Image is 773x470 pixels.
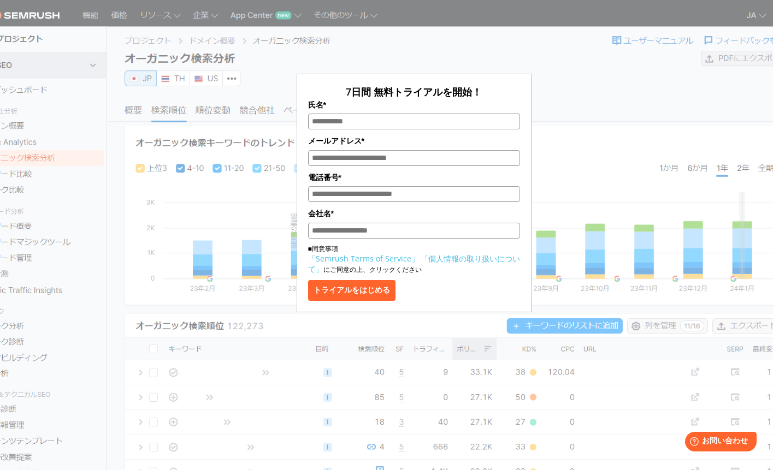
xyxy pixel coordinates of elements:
label: メールアドレス* [308,135,520,147]
button: トライアルをはじめる [308,280,396,301]
p: ■同意事項 にご同意の上、クリックください [308,244,520,275]
a: 「Semrush Terms of Service」 [308,253,419,264]
a: 「個人情報の取り扱いについて」 [308,253,520,274]
iframe: Help widget launcher [676,427,761,458]
span: 7日間 無料トライアルを開始！ [346,85,482,98]
label: 電話番号* [308,171,520,183]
